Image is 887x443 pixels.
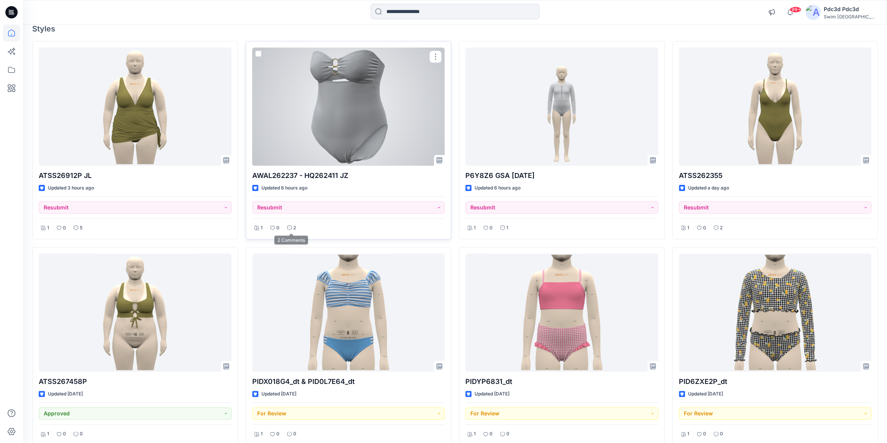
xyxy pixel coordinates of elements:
p: ATSS26912P JL [39,170,232,181]
p: Updated 6 hours ago [475,184,521,192]
p: Updated [DATE] [261,390,296,398]
p: 0 [276,430,279,438]
div: Pdc3d Pdc3d [824,5,877,14]
p: 1 [474,430,476,438]
a: PIDYP6831_dt [465,254,658,372]
p: 0 [63,224,66,232]
p: 1 [47,430,49,438]
p: PID6ZXE2P_dt [679,376,872,387]
p: ATSS267458P [39,376,232,387]
p: 0 [703,224,706,232]
p: 0 [80,430,83,438]
p: Updated [DATE] [688,390,723,398]
a: AWAL262237 - HQ262411 JZ [252,48,445,166]
p: 1 [687,224,689,232]
p: 0 [276,224,279,232]
p: 0 [720,430,723,438]
p: Updated a day ago [688,184,729,192]
p: 2 [293,224,296,232]
a: ATSS267458P [39,254,232,372]
p: 2 [720,224,723,232]
p: Updated [DATE] [475,390,509,398]
p: AWAL262237 - HQ262411 JZ [252,170,445,181]
p: ATSS262355 [679,170,872,181]
a: P6Y8Z6 GSA 2025.09.02 [465,48,658,166]
p: 1 [47,224,49,232]
p: Updated 3 hours ago [48,184,94,192]
p: 0 [293,430,296,438]
a: ATSS262355 [679,48,872,166]
p: P6Y8Z6 GSA [DATE] [465,170,658,181]
h4: Styles [32,24,878,33]
p: PIDYP6831_dt [465,376,658,387]
p: 0 [489,430,493,438]
p: 0 [489,224,493,232]
p: Updated [DATE] [48,390,83,398]
a: PIDX018G4_dt & PID0L7E64_dt [252,254,445,372]
div: Swim [GEOGRAPHIC_DATA] [824,14,877,20]
p: 1 [687,430,689,438]
img: avatar [805,5,821,20]
p: 1 [474,224,476,232]
a: ATSS26912P JL [39,48,232,166]
p: 5 [80,224,82,232]
a: PID6ZXE2P_dt [679,254,872,372]
p: 0 [506,430,509,438]
p: 1 [261,430,263,438]
p: 0 [63,430,66,438]
p: 0 [703,430,706,438]
p: PIDX018G4_dt & PID0L7E64_dt [252,376,445,387]
p: 1 [261,224,263,232]
p: 1 [506,224,508,232]
p: Updated 6 hours ago [261,184,307,192]
span: 99+ [790,7,801,13]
